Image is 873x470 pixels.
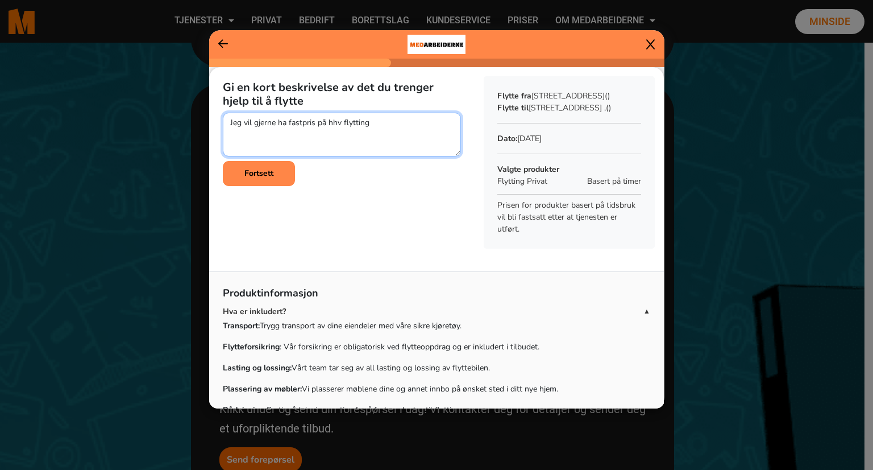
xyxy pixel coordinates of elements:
[223,362,292,373] strong: Lasting og lossing:
[497,102,641,114] p: [STREET_ADDRESS] ,
[497,133,641,145] p: [DATE]
[497,90,641,102] p: [STREET_ADDRESS]
[223,81,461,108] h5: Gi en kort beskrivelse av det du trenger hjelp til å flytte
[606,102,611,113] span: ()
[587,175,641,187] span: Basert på timer
[223,405,266,415] strong: Rådgivning:
[223,320,260,331] strong: Transport:
[223,341,650,353] p: : Vår forsikring er obligatorisk ved flytteoppdrag og er inkludert i tilbudet.
[223,341,280,352] strong: Flytteforsikring
[408,30,465,59] img: bacdd172-0455-430b-bf8f-cf411a8648e0
[223,286,650,306] p: Produktinformasjon
[223,384,302,394] strong: Plassering av møbler:
[497,102,529,113] b: Flytte til
[605,90,610,101] span: ()
[497,164,559,175] b: Valgte produkter
[497,133,517,144] b: Dato:
[223,320,650,332] p: Trygg transport av dine eiendeler med våre sikre kjøretøy.
[223,306,643,318] p: Hva er inkludert?
[497,90,531,101] b: Flytte fra
[643,306,650,316] span: ▲
[244,168,273,179] b: Fortsett
[223,404,650,416] p: Gratis rådgivning og tips for å forberede deg til flyttingen.
[223,161,295,186] button: Fortsett
[497,175,581,187] p: Flytting Privat
[223,383,650,395] p: Vi plasserer møblene dine og annet innbo på ønsket sted i ditt nye hjem.
[223,362,650,374] p: Vårt team tar seg av all lasting og lossing av flyttebilen.
[497,199,641,235] p: Prisen for produkter basert på tidsbruk vil bli fastsatt etter at tjenesten er utført.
